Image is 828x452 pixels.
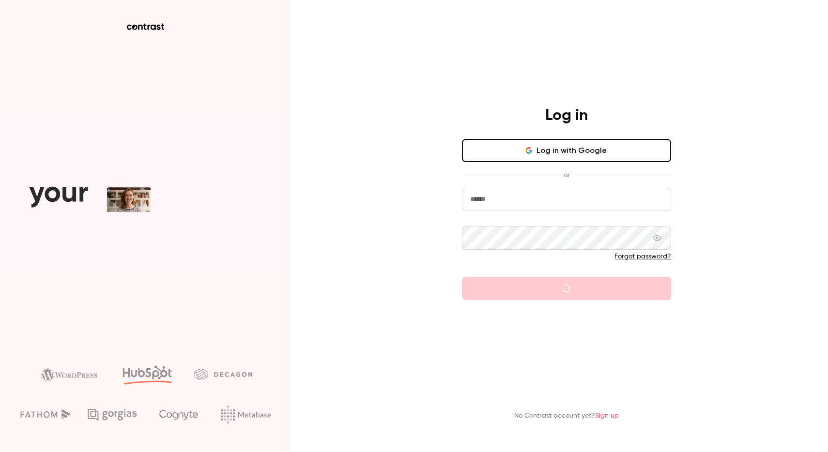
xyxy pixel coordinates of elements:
[559,170,575,180] span: or
[194,369,252,379] img: decagon
[462,139,671,162] button: Log in with Google
[514,411,619,421] p: No Contrast account yet?
[545,106,588,125] h4: Log in
[595,412,619,419] a: Sign up
[614,253,671,260] a: Forgot password?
